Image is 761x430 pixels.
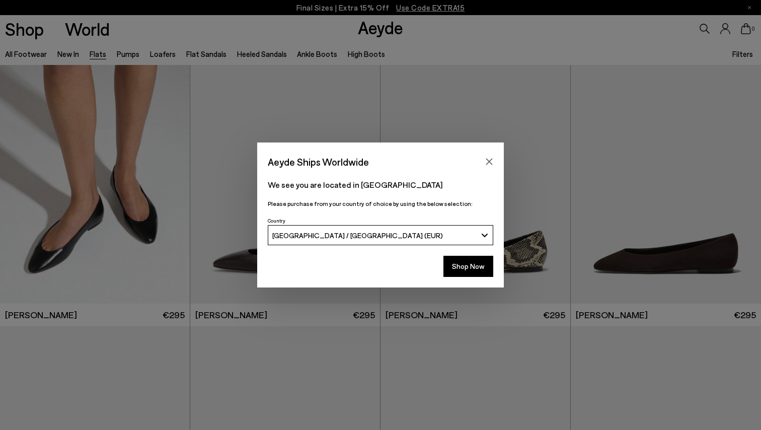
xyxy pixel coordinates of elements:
[272,231,443,240] span: [GEOGRAPHIC_DATA] / [GEOGRAPHIC_DATA] (EUR)
[482,154,497,169] button: Close
[443,256,493,277] button: Shop Now
[268,153,369,171] span: Aeyde Ships Worldwide
[268,179,493,191] p: We see you are located in [GEOGRAPHIC_DATA]
[268,218,285,224] span: Country
[268,199,493,208] p: Please purchase from your country of choice by using the below selection:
